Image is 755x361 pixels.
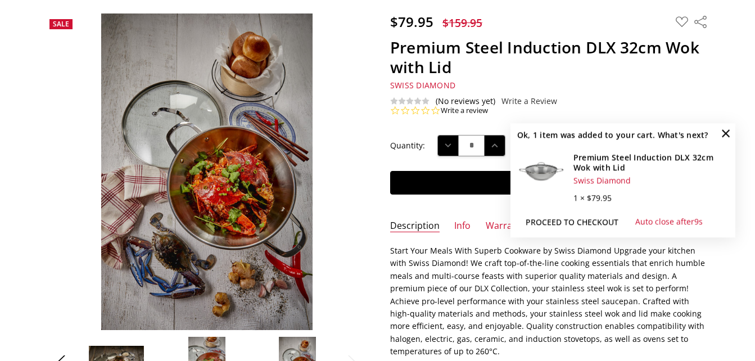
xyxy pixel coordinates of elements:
img: Premium Steel Induction DLX 32cm Wok with Lid [517,152,567,186]
a: Write a Review [501,97,557,106]
a: Warranty [486,220,526,233]
span: Sale [53,19,69,29]
div: Swiss Diamond [573,175,729,186]
span: 9 [694,216,699,227]
h1: Premium Steel Induction DLX 32cm Wok with Lid [390,38,707,77]
span: $159.95 [442,15,482,30]
span: (No reviews yet) [436,97,495,106]
p: Auto close after s [635,215,703,228]
span: $79.95 [390,12,433,31]
span: Swiss Diamond [390,80,455,91]
a: Info [454,220,471,233]
a: Write a review [441,106,488,116]
div: 1 × $79.95 [573,192,729,204]
span: × [717,124,735,142]
a: Description [390,220,440,233]
a: Proceed to checkout [517,214,627,231]
h2: Ok, 1 item was added to your cart. What's next? [517,130,709,140]
a: Close [717,124,735,142]
h4: Premium Steel Induction DLX 32cm Wok with Lid [573,152,729,172]
label: Quantity: [390,139,425,152]
p: Start Your Meals With Superb Cookware by Swiss Diamond Upgrade your kitchen with Swiss Diamond! W... [390,245,707,358]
